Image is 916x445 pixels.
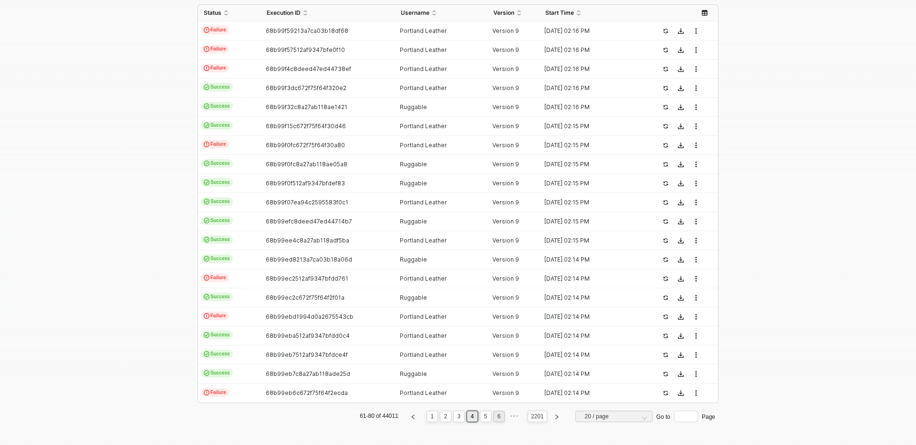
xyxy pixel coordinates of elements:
[481,411,490,422] a: 5
[663,123,668,129] span: icon-success-page
[400,237,447,244] span: Portland Leather
[678,333,684,339] span: icon-download
[201,293,233,301] span: Success
[440,411,451,422] li: 2
[540,237,644,244] div: [DATE] 02:15 PM
[549,411,564,422] li: Next Page
[663,238,668,243] span: icon-success-page
[663,295,668,301] span: icon-success-page
[441,411,450,422] a: 2
[663,181,668,186] span: icon-success-page
[400,313,447,320] span: Portland Leather
[201,102,233,111] span: Success
[204,122,209,128] span: icon-cards
[468,411,477,422] a: 4
[204,294,209,300] span: icon-cards
[545,9,574,17] span: Start Time
[204,218,209,223] span: icon-cards
[266,237,349,244] span: 68b99ee4c8a27ab118adf5ba
[540,103,644,111] div: [DATE] 02:16 PM
[201,235,233,244] span: Success
[508,411,520,422] span: •••
[678,371,684,377] span: icon-download
[455,411,464,422] a: 3
[204,370,209,376] span: icon-cards
[540,5,651,21] th: Start Time
[540,199,644,206] div: [DATE] 02:15 PM
[266,351,348,358] span: 68b99eb7512af9347bfdce4f
[400,294,427,301] span: Ruggable
[266,142,345,149] span: 68b99f0fc672f75f64f30a80
[678,314,684,320] span: icon-download
[540,332,644,340] div: [DATE] 02:14 PM
[201,159,233,168] span: Success
[663,333,668,339] span: icon-success-page
[678,352,684,358] span: icon-download
[674,411,698,422] input: Page
[266,84,346,91] span: 68b99f3dc672f75f64f320e2
[201,369,233,377] span: Success
[266,46,345,53] span: 68b99f57512af9347bfe0f10
[540,27,644,35] div: [DATE] 02:16 PM
[407,411,419,422] button: left
[492,370,519,377] span: Version 9
[492,218,519,225] span: Version 9
[410,414,416,420] span: left
[492,122,519,130] span: Version 9
[358,411,400,422] li: 61-80 of 44011
[266,103,347,111] span: 68b99f32c8a27ab118ae1421
[204,390,209,395] span: icon-exclamation
[201,273,229,282] span: Failure
[492,237,519,244] span: Version 9
[678,104,684,110] span: icon-download
[540,313,644,321] div: [DATE] 02:14 PM
[492,65,519,72] span: Version 9
[540,161,644,168] div: [DATE] 02:15 PM
[266,294,344,301] span: 68b99ec2c672f75f64f2f01a
[467,411,478,422] li: 4
[702,10,708,16] span: icon-table
[266,122,346,130] span: 68b99f15c672f75f64f30d46
[663,47,668,53] span: icon-success-page
[540,275,644,283] div: [DATE] 02:14 PM
[492,351,519,358] span: Version 9
[201,197,233,206] span: Success
[678,66,684,72] span: icon-download
[428,411,437,422] a: 1
[266,332,350,339] span: 68b99eba512af9347bfdd0c4
[400,218,427,225] span: Ruggable
[492,275,519,282] span: Version 9
[204,332,209,338] span: icon-cards
[400,103,427,111] span: Ruggable
[678,238,684,243] span: icon-download
[400,142,447,149] span: Portland Leather
[663,28,668,34] span: icon-success-page
[266,161,347,168] span: 68b99f0fc8a27ab118ae05a8
[201,216,233,225] span: Success
[575,411,653,426] div: Page Size
[492,313,519,320] span: Version 9
[663,200,668,205] span: icon-success-page
[678,142,684,148] span: icon-download
[540,122,644,130] div: [DATE] 02:15 PM
[678,85,684,91] span: icon-download
[400,161,427,168] span: Ruggable
[204,84,209,90] span: icon-cards
[540,180,644,187] div: [DATE] 02:15 PM
[663,390,668,396] span: icon-success-page
[400,180,427,187] span: Ruggable
[201,83,233,91] span: Success
[266,180,345,187] span: 68b99f0f512af9347bfdef83
[201,26,229,34] span: Failure
[663,162,668,167] span: icon-success-page
[663,142,668,148] span: icon-success-page
[400,84,447,91] span: Portland Leather
[395,5,488,21] th: Username
[493,411,505,422] li: 6
[204,351,209,357] span: icon-cards
[201,64,229,72] span: Failure
[540,389,644,397] div: [DATE] 02:14 PM
[204,256,209,262] span: icon-cards
[540,218,644,225] div: [DATE] 02:15 PM
[400,256,427,263] span: Ruggable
